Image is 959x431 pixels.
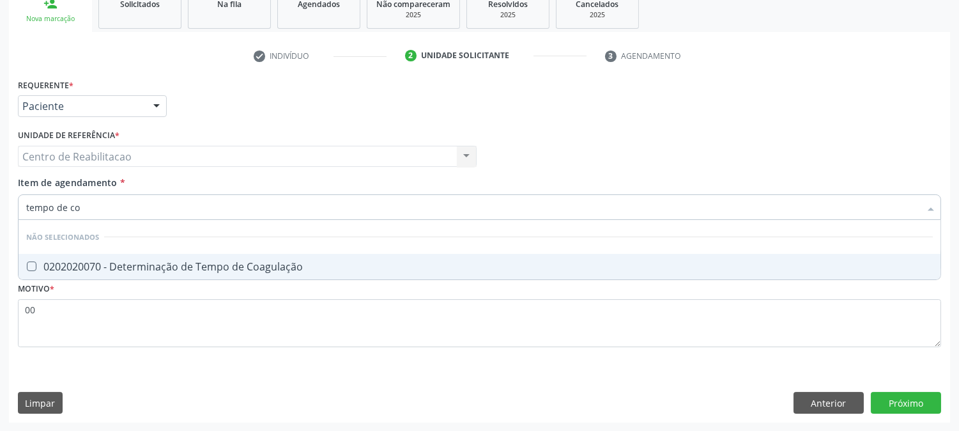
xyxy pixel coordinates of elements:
label: Requerente [18,75,73,95]
button: Próximo [871,392,941,414]
div: 2025 [376,10,450,20]
button: Anterior [794,392,864,414]
span: Item de agendamento [18,176,118,189]
label: Unidade de referência [18,126,119,146]
div: 0202020070 - Determinação de Tempo de Coagulação [26,262,933,272]
button: Limpar [18,392,63,414]
span: Paciente [22,100,141,113]
div: Unidade solicitante [421,50,509,61]
div: 2025 [476,10,540,20]
div: 2 [405,50,417,61]
label: Motivo [18,279,54,299]
div: 2025 [565,10,629,20]
div: Nova marcação [18,14,83,24]
input: Buscar por procedimentos [26,194,920,220]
